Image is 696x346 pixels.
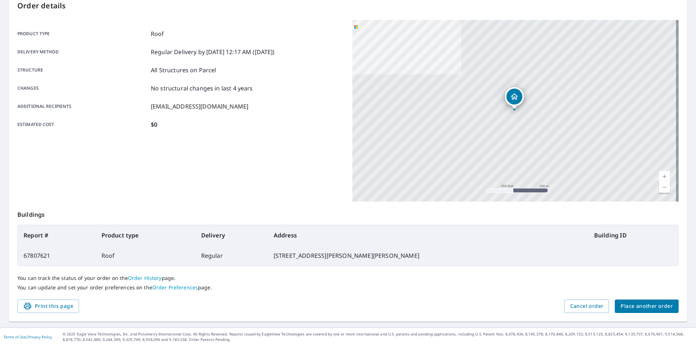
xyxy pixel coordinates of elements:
p: Roof [151,29,164,38]
p: Order details [17,0,679,11]
a: Privacy Policy [28,334,52,339]
p: [EMAIL_ADDRESS][DOMAIN_NAME] [151,102,248,111]
a: Current Level 17, Zoom Out [659,182,670,193]
p: © 2025 Eagle View Technologies, Inc. and Pictometry International Corp. All Rights Reserved. Repo... [63,331,692,342]
th: Delivery [195,225,268,245]
span: Print this page [23,302,73,311]
p: Additional recipients [17,102,148,111]
p: Changes [17,84,148,93]
p: You can track the status of your order on the page. [17,275,679,281]
a: Order Preferences [152,284,198,291]
th: Report # [18,225,96,245]
p: $0 [151,120,157,129]
p: Estimated cost [17,120,148,129]
a: Current Level 17, Zoom In [659,171,670,182]
p: Structure [17,66,148,74]
a: Order History [128,274,162,281]
p: You can update and set your order preferences on the page. [17,284,679,291]
p: All Structures on Parcel [151,66,216,74]
p: Delivery method [17,48,148,56]
th: Product type [96,225,195,245]
div: Dropped pin, building 1, Residential property, 8921 Andros Ln Port Richey, FL 34668 [505,87,524,110]
button: Place another order [615,300,679,313]
p: Product type [17,29,148,38]
span: Place another order [621,302,673,311]
p: Regular Delivery by [DATE] 12:17 AM ([DATE]) [151,48,275,56]
p: No structural changes in last 4 years [151,84,253,93]
span: Cancel order [570,302,604,311]
p: Buildings [17,202,679,225]
th: Building ID [588,225,678,245]
button: Cancel order [564,300,609,313]
button: Print this page [17,300,79,313]
td: Regular [195,245,268,266]
a: Terms of Use [4,334,26,339]
p: | [4,335,52,339]
td: Roof [96,245,195,266]
td: [STREET_ADDRESS][PERSON_NAME][PERSON_NAME] [268,245,588,266]
th: Address [268,225,588,245]
td: 67807621 [18,245,96,266]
